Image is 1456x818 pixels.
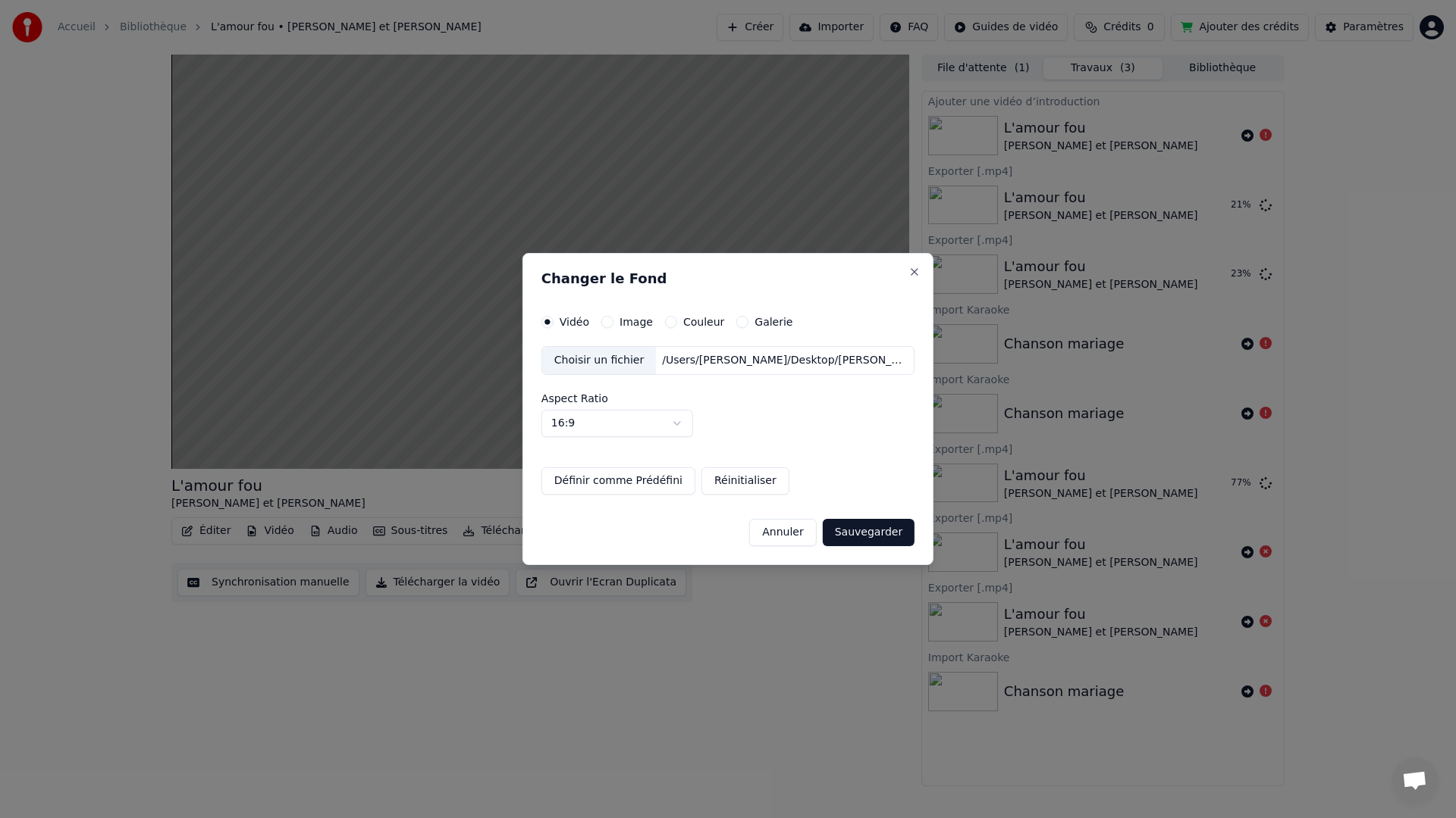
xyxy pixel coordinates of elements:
[542,347,656,374] div: Choisir un fichier
[749,519,816,546] button: Annuler
[656,353,914,368] div: /Users/[PERSON_NAME]/Desktop/[PERSON_NAME]/[PERSON_NAME] mariage.mp4
[541,393,915,404] label: Aspect Ratio
[701,467,789,495] button: Réinitialiser
[541,467,695,495] button: Définir comme Prédéfini
[620,317,653,327] label: Image
[560,317,589,327] label: Vidéo
[541,272,915,286] h2: Changer le Fond
[755,317,792,327] label: Galerie
[683,317,724,327] label: Couleur
[823,519,915,546] button: Sauvegarder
